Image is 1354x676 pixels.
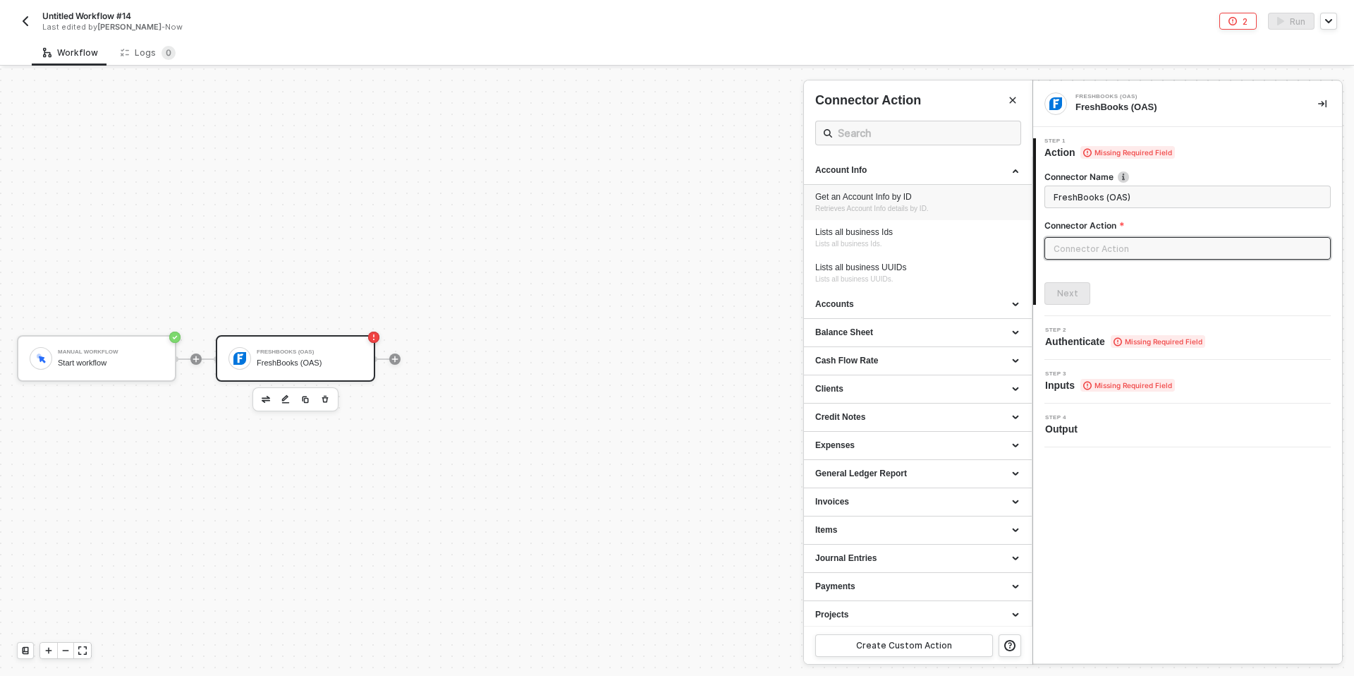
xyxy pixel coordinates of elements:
button: 2 [1219,13,1257,30]
div: FreshBooks (OAS) [1075,94,1287,99]
span: Action [1044,145,1175,159]
span: icon-error-page [1228,17,1237,25]
button: activateRun [1268,13,1315,30]
button: Close [1004,92,1021,109]
span: Step 3 [1045,371,1175,377]
div: Step 1Action Missing Required FieldConnector Nameicon-infoConnector ActionNext [1033,138,1342,305]
div: Projects [815,609,1020,621]
div: Logs [121,46,176,60]
div: Get an Account Info by ID [815,191,1020,203]
input: Connector Action [1044,237,1331,260]
div: Credit Notes [815,411,1020,423]
div: FreshBooks (OAS) [1075,101,1295,114]
span: Lists all business UUIDs. [815,275,893,283]
span: Inputs [1045,378,1175,392]
input: Search [838,124,999,142]
div: Cash Flow Rate [815,355,1020,367]
div: Items [815,524,1020,536]
img: back [20,16,31,27]
div: Clients [815,383,1020,395]
div: 2 [1243,16,1248,28]
div: Journal Entries [815,553,1020,565]
span: Missing Required Field [1080,146,1175,159]
div: Lists all business Ids [815,227,1020,239]
span: Missing Required Field [1111,335,1205,348]
span: Step 2 [1045,327,1205,333]
div: Lists all business UUIDs [815,262,1020,274]
span: Retrieves Account Info details by ID. [815,205,929,212]
button: back [17,13,34,30]
span: icon-minus [61,646,70,655]
input: Enter description [1054,189,1319,205]
span: Output [1045,422,1083,436]
img: icon-info [1118,171,1129,183]
div: Last edited by - Now [42,22,645,32]
div: General Ledger Report [815,468,1020,480]
div: Balance Sheet [815,327,1020,339]
div: Connector Action [815,92,1021,109]
div: Expenses [815,440,1020,452]
label: Connector Action [1044,219,1331,231]
span: Authenticate [1045,334,1205,349]
span: [PERSON_NAME] [97,22,161,32]
button: Next [1044,282,1090,305]
div: Invoices [815,496,1020,508]
span: icon-play [44,646,53,655]
span: icon-search [824,128,832,139]
span: icon-expand [78,646,87,655]
sup: 0 [161,46,176,60]
span: Step 1 [1044,138,1175,144]
span: Lists all business Ids. [815,240,882,248]
span: Missing Required Field [1080,379,1175,392]
div: Workflow [43,47,98,59]
span: Untitled Workflow #14 [42,10,131,22]
div: Create Custom Action [856,640,952,651]
div: Payments [815,581,1020,593]
span: icon-collapse-right [1318,99,1326,108]
div: Account Info [815,164,1020,176]
img: integration-icon [1049,97,1062,110]
div: Accounts [815,298,1020,310]
span: Step 4 [1045,415,1083,421]
button: Create Custom Action [815,634,993,657]
label: Connector Name [1044,171,1331,183]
